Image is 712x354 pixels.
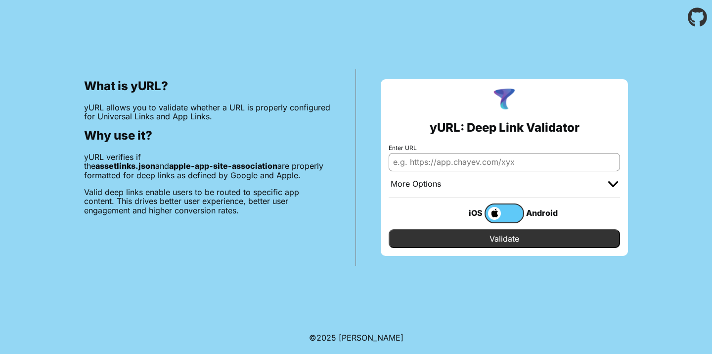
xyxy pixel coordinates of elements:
div: More Options [391,179,441,189]
p: yURL allows you to validate whether a URL is properly configured for Universal Links and App Links. [84,103,331,121]
input: e.g. https://app.chayev.com/xyx [389,153,620,171]
footer: © [309,321,403,354]
span: 2025 [316,333,336,343]
p: Valid deep links enable users to be routed to specific app content. This drives better user exper... [84,188,331,215]
div: iOS [445,206,485,219]
p: yURL verifies if the and are properly formatted for deep links as defined by Google and Apple. [84,152,331,180]
img: chevron [608,181,618,187]
img: yURL Logo [491,87,517,113]
h2: yURL: Deep Link Validator [430,121,579,135]
a: Michael Ibragimchayev's Personal Site [339,333,403,343]
input: Validate [389,229,620,248]
h2: Why use it? [84,129,331,143]
h2: What is yURL? [84,79,331,93]
b: apple-app-site-association [169,161,277,171]
label: Enter URL [389,145,620,152]
div: Android [524,206,564,219]
b: assetlinks.json [95,161,155,171]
